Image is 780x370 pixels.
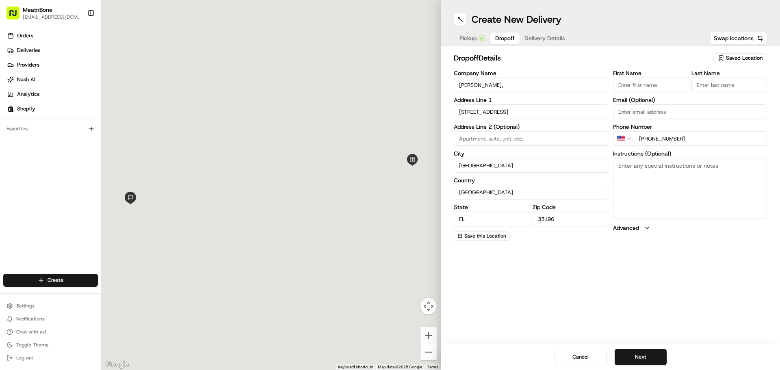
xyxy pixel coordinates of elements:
[454,185,608,199] input: Enter country
[8,106,52,112] div: Past conversations
[524,34,565,42] span: Delivery Details
[16,355,33,361] span: Log out
[464,233,506,239] span: Save this Location
[613,78,689,92] input: Enter first name
[16,182,62,190] span: Knowledge Base
[713,52,767,64] button: Saved Location
[710,32,767,45] button: Swap locations
[3,313,98,325] button: Notifications
[16,148,23,155] img: 1736555255976-a54dd68f-1ca7-489b-9aae-adbdc363a1c4
[454,177,608,183] label: Country
[48,277,63,284] span: Create
[420,344,437,360] button: Zoom out
[16,329,46,335] span: Chat with us!
[726,54,763,62] span: Saved Location
[613,224,639,232] label: Advanced
[69,182,75,189] div: 💻
[454,52,708,64] h2: dropoff Details
[454,131,608,146] input: Apartment, suite, unit, etc.
[613,151,767,156] label: Instructions (Optional)
[17,105,35,113] span: Shopify
[613,124,767,130] label: Phone Number
[16,126,23,133] img: 1736555255976-a54dd68f-1ca7-489b-9aae-adbdc363a1c4
[67,148,70,154] span: •
[634,131,767,146] input: Enter phone number
[23,6,52,14] button: MeatnBone
[3,274,98,287] button: Create
[3,339,98,351] button: Toggle Theme
[104,359,130,370] a: Open this area in Google Maps (opens a new window)
[93,126,109,132] span: [DATE]
[454,151,608,156] label: City
[454,124,608,130] label: Address Line 2 (Optional)
[454,231,510,241] button: Save this Location
[420,327,437,344] button: Zoom in
[420,298,437,314] button: Map camera controls
[613,104,767,119] input: Enter email address
[17,78,32,92] img: 8571987876998_91fb9ceb93ad5c398215_72.jpg
[16,342,49,348] span: Toggle Theme
[17,91,39,98] span: Analytics
[454,158,608,173] input: Enter city
[16,303,35,309] span: Settings
[3,73,101,86] a: Nash AI
[454,70,608,76] label: Company Name
[17,61,39,69] span: Providers
[454,97,608,103] label: Address Line 1
[77,182,130,190] span: API Documentation
[613,224,767,232] button: Advanced
[17,76,35,83] span: Nash AI
[126,104,148,114] button: See all
[454,204,529,210] label: State
[714,34,754,42] span: Swap locations
[25,148,66,154] span: [PERSON_NAME]
[3,102,101,115] a: Shopify
[23,14,81,20] span: [EMAIL_ADDRESS][DOMAIN_NAME]
[691,70,767,76] label: Last Name
[72,148,89,154] span: [DATE]
[454,212,529,226] input: Enter state
[3,300,98,312] button: Settings
[17,47,40,54] span: Deliveries
[25,126,87,132] span: Wisdom [PERSON_NAME]
[88,126,91,132] span: •
[3,88,101,101] a: Analytics
[3,122,98,135] div: Favorites
[3,44,101,57] a: Deliveries
[8,118,21,134] img: Wisdom Oko
[338,364,373,370] button: Keyboard shortcuts
[427,365,438,369] a: Terms
[8,182,15,189] div: 📗
[472,13,561,26] h1: Create New Delivery
[5,178,65,193] a: 📗Knowledge Base
[613,70,689,76] label: First Name
[533,212,608,226] input: Enter zip code
[65,178,134,193] a: 💻API Documentation
[37,78,133,86] div: Start new chat
[378,365,422,369] span: Map data ©2025 Google
[138,80,148,90] button: Start new chat
[3,58,101,71] a: Providers
[8,78,23,92] img: 1736555255976-a54dd68f-1ca7-489b-9aae-adbdc363a1c4
[81,201,98,208] span: Pylon
[533,204,608,210] label: Zip Code
[613,97,767,103] label: Email (Optional)
[16,316,45,322] span: Notifications
[7,106,14,112] img: Shopify logo
[104,359,130,370] img: Google
[8,8,24,24] img: Nash
[495,34,515,42] span: Dropoff
[691,78,767,92] input: Enter last name
[57,201,98,208] a: Powered byPylon
[8,32,148,45] p: Welcome 👋
[3,326,98,338] button: Chat with us!
[8,140,21,153] img: Masood Aslam
[37,86,112,92] div: We're available if you need us!
[459,34,477,42] span: Pickup
[3,3,84,23] button: MeatnBone[EMAIL_ADDRESS][DOMAIN_NAME]
[555,349,607,365] button: Cancel
[3,29,101,42] a: Orders
[615,349,667,365] button: Next
[454,104,608,119] input: Enter address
